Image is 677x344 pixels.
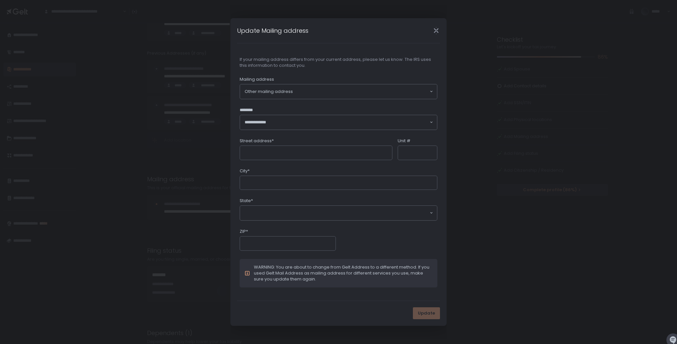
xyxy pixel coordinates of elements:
input: Search for option [245,210,429,216]
div: If your mailing address differs from your current address, please let us know. The IRS uses this ... [240,57,437,68]
div: Search for option [240,206,437,220]
div: Search for option [240,84,437,99]
span: State* [240,198,253,204]
span: Mailing address [240,76,274,82]
span: Unit # [398,138,411,144]
input: Search for option [273,119,429,126]
span: Street address* [240,138,274,144]
div: Search for option [240,115,437,130]
h1: Update Mailing address [237,26,308,35]
input: Search for option [293,88,429,95]
div: Close [425,27,447,34]
div: WARNING: You are about to change from Gelt Address to a different method. If you used Gelt Mail A... [254,264,432,282]
span: City* [240,168,250,174]
span: Other mailing address [245,88,293,95]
